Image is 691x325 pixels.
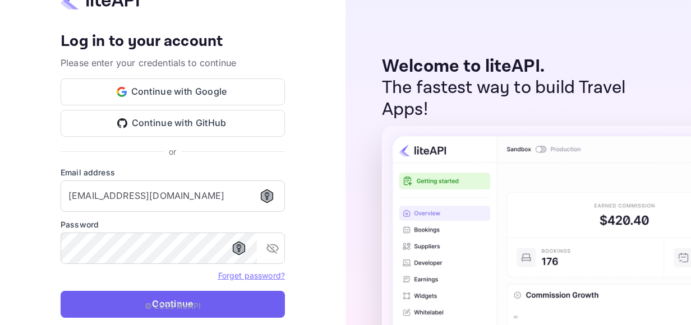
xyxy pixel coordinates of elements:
button: Continue with GitHub [61,110,285,137]
label: Email address [61,166,285,178]
input: Enter your email address [61,180,285,212]
a: Forget password? [218,270,285,281]
p: © 2025 liteAPI [145,300,201,312]
label: Password [61,219,285,230]
button: Continue with Google [61,78,285,105]
p: Please enter your credentials to continue [61,56,285,69]
a: Forget password? [218,271,285,280]
p: Welcome to liteAPI. [382,56,669,77]
h4: Log in to your account [61,32,285,52]
p: The fastest way to build Travel Apps! [382,77,669,120]
button: Continue [61,291,285,318]
p: or [169,146,176,157]
button: toggle password visibility [261,237,284,259]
